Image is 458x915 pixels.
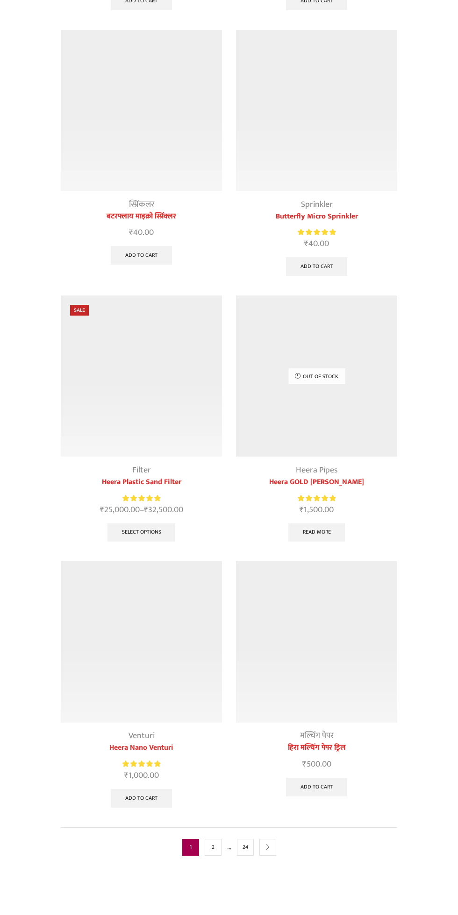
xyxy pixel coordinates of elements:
[236,742,397,753] a: हिरा मल्चिंग पेपर ड्रिल
[288,368,345,384] p: Out of stock
[61,561,222,722] img: Heera Nano Venturi
[61,30,222,191] img: बटरफ्लाय माइक्रो स्प्रिंक्लर
[61,504,222,516] span: –
[144,503,148,517] span: ₹
[304,237,329,251] bdi: 40.00
[302,757,307,771] span: ₹
[227,841,231,853] span: …
[100,503,140,517] bdi: 25,000.00
[111,246,172,265] a: Add to cart: “बटरफ्लाय माइक्रो स्प्रिंक्लर”
[70,305,89,316] span: Sale
[205,839,222,856] a: Page 2
[122,493,160,503] span: Rated out of 5
[61,827,397,867] nav: Product Pagination
[300,729,334,743] a: मल्चिंग पेपर
[61,742,222,753] a: Heera Nano Venturi
[301,197,333,211] a: Sprinkler
[298,493,336,503] div: Rated 5.00 out of 5
[236,477,397,488] a: Heera GOLD [PERSON_NAME]
[298,493,336,503] span: Rated out of 5
[236,211,397,222] a: Butterfly Micro Sprinkler
[298,227,336,237] div: Rated 5.00 out of 5
[237,839,254,856] a: Page 24
[111,789,172,808] a: Add to cart: “Heera Nano Venturi”
[124,768,129,782] span: ₹
[304,237,308,251] span: ₹
[129,225,133,239] span: ₹
[61,296,222,457] img: Heera Plastic Sand Filter
[298,227,336,237] span: Rated out of 5
[286,257,347,276] a: Add to cart: “Butterfly Micro Sprinkler”
[129,225,154,239] bdi: 40.00
[296,463,337,477] a: Heera Pipes
[122,759,160,769] span: Rated out of 5
[61,211,222,222] a: बटरफ्लाय माइक्रो स्प्रिंक्लर
[236,296,397,457] img: Heera GOLD Krishi Pipe
[236,30,397,191] img: Butterfly Micro Sprinkler
[182,839,199,856] span: Page 1
[122,493,160,503] div: Rated 5.00 out of 5
[61,477,222,488] a: Heera Plastic Sand Filter
[132,463,151,477] a: Filter
[129,197,154,211] a: स्प्रिंकलर
[122,759,160,769] div: Rated 5.00 out of 5
[286,778,347,796] a: Add to cart: “हिरा मल्चिंग पेपर ड्रिल”
[144,503,183,517] bdi: 32,500.00
[300,503,334,517] bdi: 1,500.00
[288,523,345,542] a: Read more about “Heera GOLD Krishi Pipe”
[124,768,159,782] bdi: 1,000.00
[129,729,155,743] a: Venturi
[100,503,104,517] span: ₹
[236,561,397,722] img: Mulching Paper Hole
[107,523,176,542] a: Select options for “Heera Plastic Sand Filter”
[302,757,331,771] bdi: 500.00
[300,503,304,517] span: ₹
